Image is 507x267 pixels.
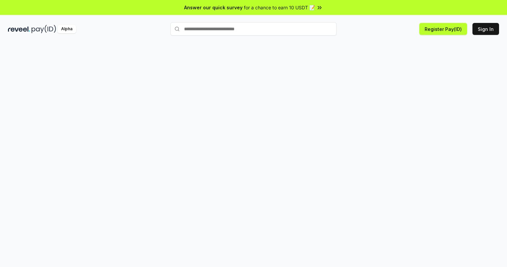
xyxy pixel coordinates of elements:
[244,4,315,11] span: for a chance to earn 10 USDT 📝
[32,25,56,33] img: pay_id
[184,4,243,11] span: Answer our quick survey
[472,23,499,35] button: Sign In
[8,25,30,33] img: reveel_dark
[57,25,76,33] div: Alpha
[419,23,467,35] button: Register Pay(ID)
